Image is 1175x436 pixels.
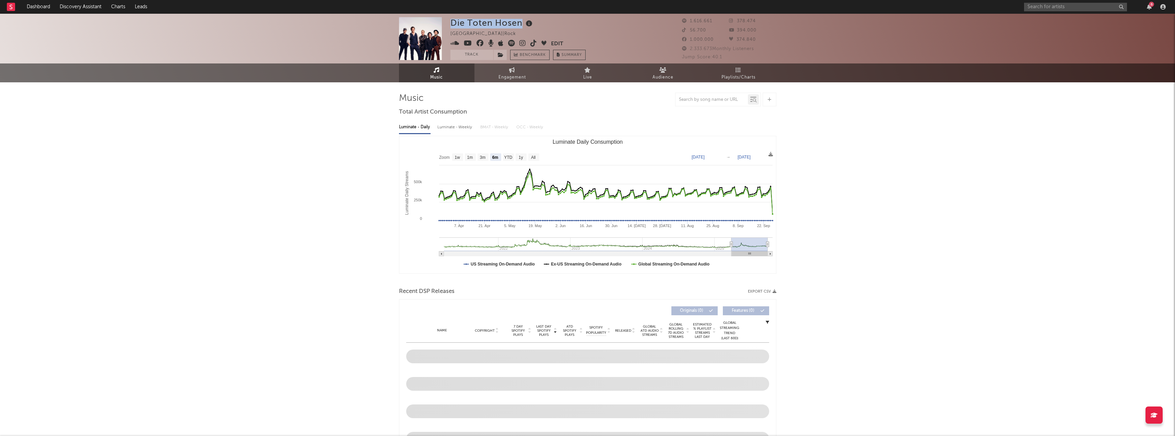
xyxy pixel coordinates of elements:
text: 28. [DATE] [653,224,671,228]
span: 2.333.673 Monthly Listeners [682,47,754,51]
text: YTD [504,155,512,160]
text: 1y [518,155,523,160]
button: Originals(0) [671,306,718,315]
text: 500k [414,180,422,184]
text: Ex-US Streaming On-Demand Audio [551,262,621,267]
span: 1.616.661 [682,19,712,23]
text: 2. Jun [555,224,565,228]
span: Summary [562,53,582,57]
span: Originals ( 0 ) [676,309,707,313]
span: ATD Spotify Plays [561,325,579,337]
span: 1.000.000 [682,37,714,42]
span: 378.474 [729,19,756,23]
text: 6m [492,155,498,160]
text: 7. Apr [454,224,464,228]
span: 56.700 [682,28,706,33]
span: Last Day Spotify Plays [535,325,553,337]
span: Playlists/Charts [721,73,755,82]
div: Luminate - Daily [399,121,431,133]
text: 11. Aug [681,224,694,228]
span: Estimated % Playlist Streams Last Day [693,322,712,339]
text: 5. May [504,224,516,228]
a: Playlists/Charts [701,63,776,82]
button: Edit [551,40,563,48]
span: Benchmark [520,51,546,59]
span: Copyright [475,329,495,333]
text: Zoom [439,155,450,160]
span: Spotify Popularity [586,325,606,335]
div: Name [420,328,465,333]
span: Released [615,329,631,333]
text: 0 [420,216,422,221]
text: US Streaming On-Demand Audio [471,262,535,267]
span: 394.000 [729,28,756,33]
text: 22. Sep [757,224,770,228]
div: Die Toten Hosen [450,17,534,28]
span: Jump Score: 40.1 [682,55,722,59]
text: 1w [455,155,460,160]
text: All [531,155,535,160]
a: Benchmark [510,50,550,60]
span: 374.840 [729,37,756,42]
button: 6 [1147,4,1152,10]
text: 16. Jun [579,224,592,228]
span: Engagement [498,73,526,82]
a: Music [399,63,474,82]
span: Live [583,73,592,82]
text: Luminate Daily Consumption [552,139,623,145]
input: Search for artists [1024,3,1127,11]
text: [DATE] [692,155,705,160]
span: Music [430,73,443,82]
text: 250k [414,198,422,202]
span: Recent DSP Releases [399,287,455,296]
button: Features(0) [723,306,769,315]
input: Search by song name or URL [675,97,748,103]
text: 3m [480,155,485,160]
a: Live [550,63,625,82]
span: Features ( 0 ) [727,309,759,313]
text: 19. May [528,224,542,228]
div: [GEOGRAPHIC_DATA] | Rock [450,30,524,38]
div: Global Streaming Trend (Last 60D) [719,320,740,341]
text: 1m [467,155,473,160]
div: 6 [1149,2,1154,7]
a: Engagement [474,63,550,82]
span: Audience [653,73,673,82]
text: Global Streaming On-Demand Audio [638,262,709,267]
text: 14. [DATE] [627,224,646,228]
span: Global ATD Audio Streams [640,325,659,337]
button: Track [450,50,493,60]
button: Summary [553,50,586,60]
span: Global Rolling 7D Audio Streams [667,322,685,339]
text: → [726,155,730,160]
text: [DATE] [738,155,751,160]
text: 8. Sep [732,224,743,228]
button: Export CSV [748,290,776,294]
text: 30. Jun [605,224,617,228]
svg: Luminate Daily Consumption [399,136,776,273]
text: 21. Apr [478,224,490,228]
text: Luminate Daily Streams [404,171,409,215]
div: Luminate - Weekly [437,121,473,133]
a: Audience [625,63,701,82]
span: Total Artist Consumption [399,108,467,116]
span: 7 Day Spotify Plays [509,325,527,337]
text: 25. Aug [706,224,719,228]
